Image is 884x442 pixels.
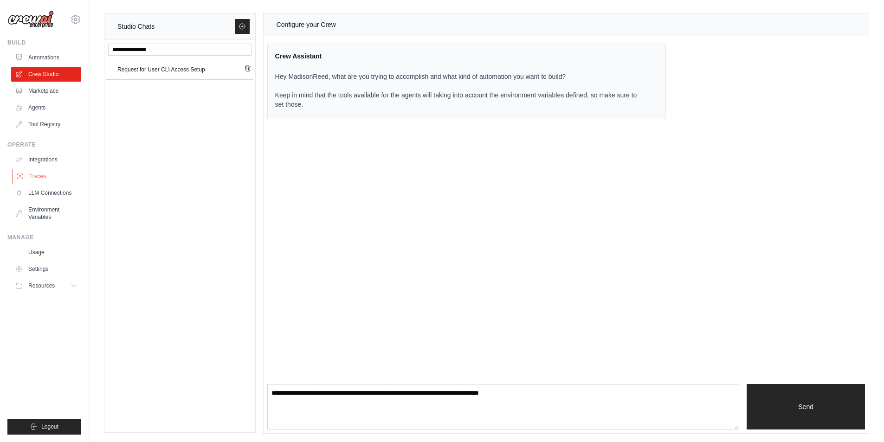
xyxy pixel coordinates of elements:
div: Operate [7,141,81,148]
a: Tool Registry [11,117,81,132]
a: Usage [11,245,81,260]
div: Request for User CLI Access Setup [117,65,205,74]
a: Request for User CLI Access Setup [116,63,244,76]
div: Crew Assistant [275,51,647,61]
a: Agents [11,100,81,115]
a: Settings [11,262,81,276]
a: Traces [12,169,82,184]
a: Environment Variables [11,202,81,224]
p: Hey MadisonReed, what are you trying to accomplish and what kind of automation you want to build?... [275,72,647,109]
div: Build [7,39,81,46]
div: Manage [7,234,81,241]
a: LLM Connections [11,186,81,200]
button: Send [747,384,865,429]
a: Automations [11,50,81,65]
img: Logo [7,11,54,28]
span: Logout [41,423,58,430]
button: Logout [7,419,81,435]
a: Integrations [11,152,81,167]
a: Crew Studio [11,67,81,82]
span: Resources [28,282,55,289]
a: Marketplace [11,83,81,98]
div: Studio Chats [117,21,155,32]
button: Resources [11,278,81,293]
div: Configure your Crew [277,19,336,30]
